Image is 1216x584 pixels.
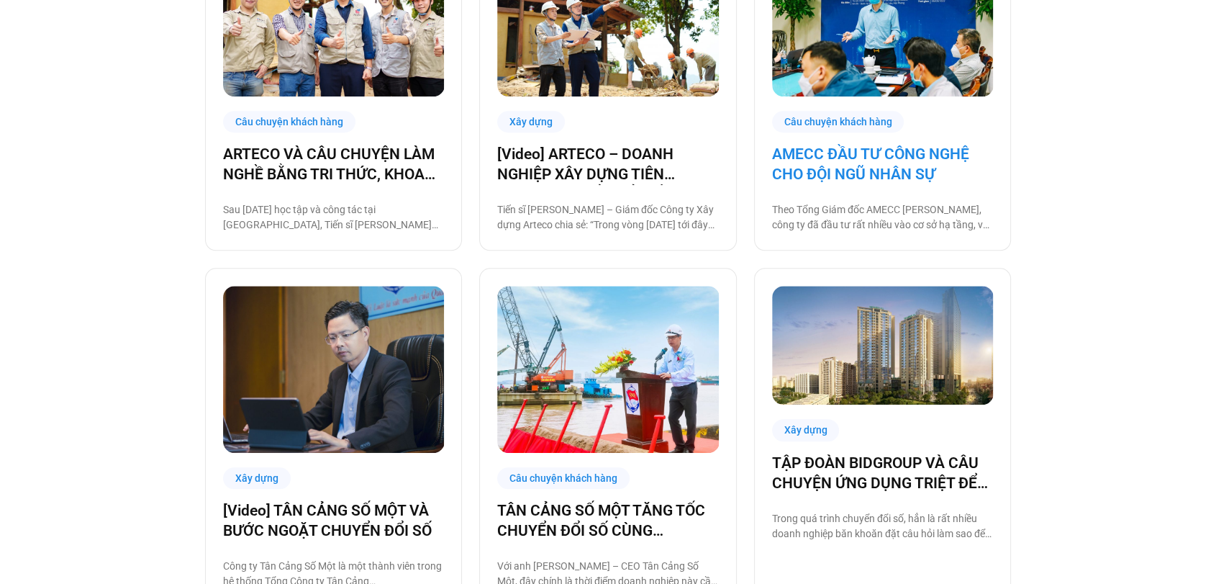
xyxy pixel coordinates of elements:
[223,144,444,184] a: ARTECO VÀ CÂU CHUYỆN LÀM NGHỀ BẰNG TRI THỨC, KHOA HỌC VÀ CÔNG NGHỆ
[223,500,444,541] a: [Video] TÂN CẢNG SỐ MỘT VÀ BƯỚC NGOẶT CHUYỂN ĐỔI SỐ
[497,467,630,490] div: Câu chuyện khách hàng
[497,144,718,184] a: [Video] ARTECO – DOANH NGHIỆP XÂY DỰNG TIÊN PHONG CHUYỂN ĐỔI SỐ
[223,467,291,490] div: Xây dựng
[772,111,904,133] div: Câu chuyện khách hàng
[772,144,993,184] a: AMECC ĐẦU TƯ CÔNG NGHỆ CHO ĐỘI NGŨ NHÂN SỰ
[772,202,993,233] p: Theo Tổng Giám đốc AMECC [PERSON_NAME], công ty đã đầu tư rất nhiều vào cơ sở hạ tầng, vật chất v...
[772,453,993,493] a: TẬP ĐOÀN BIDGROUP VÀ CÂU CHUYỆN ỨNG DỤNG TRIỆT ĐỂ CÔNG NGHỆ BASE TRONG VẬN HÀNH & QUẢN TRỊ
[497,111,565,133] div: Xây dựng
[223,111,355,133] div: Câu chuyện khách hàng
[497,500,718,541] a: TÂN CẢNG SỐ MỘT TĂNG TỐC CHUYỂN ĐỔI SỐ CÙNG [DOMAIN_NAME]
[772,419,840,441] div: Xây dựng
[223,202,444,233] p: Sau [DATE] học tập và công tác tại [GEOGRAPHIC_DATA], Tiến sĩ [PERSON_NAME] trở về [GEOGRAPHIC_DA...
[497,202,718,233] p: Tiến sĩ [PERSON_NAME] – Giám đốc Công ty Xây dựng Arteco chia sẻ: “Trong vòng [DATE] tới đây và t...
[772,511,993,542] p: Trong quá trình chuyển đổi số, hẳn là rất nhiều doanh nghiệp băn khoăn đặt câu hỏi làm sao để tri...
